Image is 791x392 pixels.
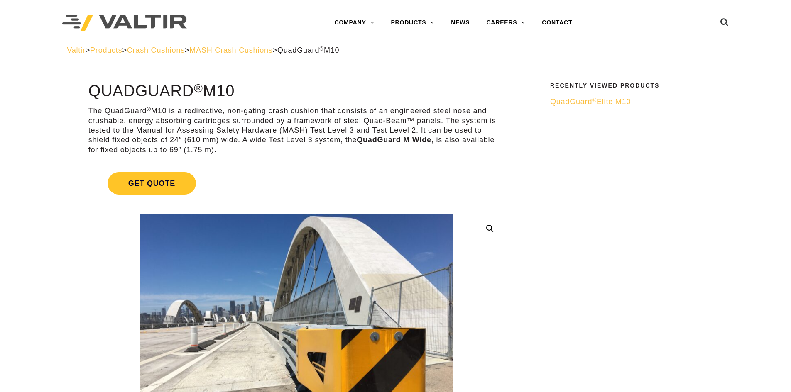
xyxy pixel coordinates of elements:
span: QuadGuard M10 [277,46,339,54]
a: COMPANY [326,15,382,31]
sup: ® [592,97,597,103]
a: MASH Crash Cushions [189,46,272,54]
a: NEWS [443,15,478,31]
a: Valtir [67,46,85,54]
h2: Recently Viewed Products [550,83,719,89]
img: Valtir [62,15,187,32]
a: Get Quote [88,162,505,205]
sup: ® [194,81,203,95]
a: Products [90,46,122,54]
p: The QuadGuard M10 is a redirective, non-gating crash cushion that consists of an engineered steel... [88,106,505,155]
span: Get Quote [108,172,196,195]
strong: QuadGuard M Wide [357,136,431,144]
a: CONTACT [534,15,580,31]
h1: QuadGuard M10 [88,83,505,100]
a: QuadGuard®Elite M10 [550,97,719,107]
sup: ® [319,46,324,52]
a: CAREERS [478,15,534,31]
div: > > > > [67,46,724,55]
a: Crash Cushions [127,46,185,54]
span: QuadGuard Elite M10 [550,97,631,106]
sup: ® [147,106,151,112]
a: PRODUCTS [382,15,443,31]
